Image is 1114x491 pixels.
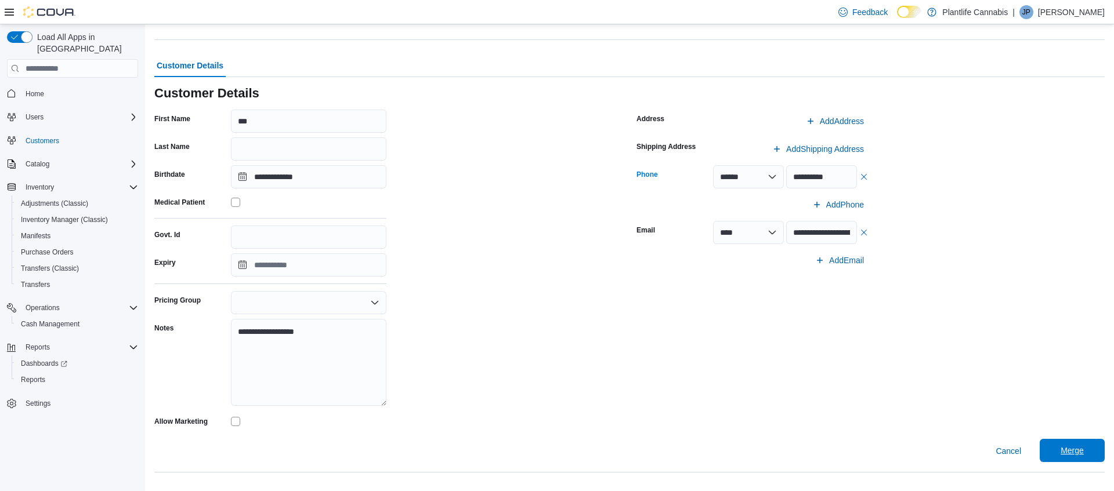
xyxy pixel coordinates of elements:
[16,357,72,370] a: Dashboards
[26,159,49,169] span: Catalog
[1019,5,1033,19] div: Jayden Paul
[786,143,864,155] span: Add Shipping Address
[1038,5,1105,19] p: [PERSON_NAME]
[154,86,259,100] h3: Customer Details
[16,261,84,275] a: Transfers (Classic)
[811,249,869,272] button: AddEmail
[154,323,173,333] label: Notes
[12,212,143,228] button: Inventory Manager (Classic)
[16,373,50,387] a: Reports
[2,132,143,149] button: Customers
[16,245,78,259] a: Purchase Orders
[16,213,138,227] span: Inventory Manager (Classic)
[636,170,658,179] label: Phone
[21,86,138,100] span: Home
[801,110,869,133] button: AddAddress
[16,261,138,275] span: Transfers (Classic)
[21,396,138,410] span: Settings
[154,296,201,305] label: Pricing Group
[21,340,138,354] span: Reports
[21,134,64,148] a: Customers
[231,253,386,277] input: Press the down key to open a popover containing a calendar.
[21,157,138,171] span: Catalog
[991,439,1026,463] button: Cancel
[21,301,64,315] button: Operations
[826,199,864,210] span: Add Phone
[12,195,143,212] button: Adjustments (Classic)
[21,340,55,354] button: Reports
[26,136,59,146] span: Customers
[26,183,54,192] span: Inventory
[2,395,143,412] button: Settings
[154,230,180,239] label: Govt. Id
[32,31,138,54] span: Load All Apps in [GEOGRAPHIC_DATA]
[26,303,60,312] span: Operations
[16,373,138,387] span: Reports
[16,197,138,210] span: Adjustments (Classic)
[21,359,67,368] span: Dashboards
[21,133,138,148] span: Customers
[26,343,50,352] span: Reports
[16,213,113,227] a: Inventory Manager (Classic)
[370,298,379,307] button: Open list of options
[1012,5,1015,19] p: |
[21,375,45,384] span: Reports
[2,179,143,195] button: Inventory
[2,300,143,316] button: Operations
[21,180,138,194] span: Inventory
[12,244,143,260] button: Purchase Orders
[21,110,138,124] span: Users
[636,114,664,123] label: Address
[154,258,176,267] label: Expiry
[16,197,93,210] a: Adjustments (Classic)
[23,6,75,18] img: Cova
[26,112,44,122] span: Users
[21,180,59,194] button: Inventory
[231,165,386,188] input: Press the down key to open a popover containing a calendar.
[21,199,88,208] span: Adjustments (Classic)
[2,156,143,172] button: Catalog
[21,319,79,329] span: Cash Management
[820,115,864,127] span: Add Address
[16,317,138,331] span: Cash Management
[154,114,190,123] label: First Name
[21,301,138,315] span: Operations
[26,399,50,408] span: Settings
[636,226,655,235] label: Email
[154,198,205,207] label: Medical Patient
[157,54,223,77] span: Customer Details
[16,317,84,331] a: Cash Management
[26,89,44,99] span: Home
[16,357,138,370] span: Dashboards
[2,109,143,125] button: Users
[154,170,185,179] label: Birthdate
[12,228,143,244] button: Manifests
[897,6,921,18] input: Dark Mode
[21,87,49,101] a: Home
[21,397,55,410] a: Settings
[21,231,50,241] span: Manifests
[12,260,143,277] button: Transfers (Classic)
[834,1,892,24] a: Feedback
[7,80,138,442] nav: Complex example
[21,248,74,257] span: Purchase Orders
[21,215,108,224] span: Inventory Manager (Classic)
[16,229,55,243] a: Manifests
[12,277,143,293] button: Transfers
[16,278,138,292] span: Transfers
[16,278,55,292] a: Transfers
[636,142,696,151] label: Shipping Address
[154,142,190,151] label: Last Name
[829,254,864,266] span: Add Email
[768,137,869,161] button: AddShipping Address
[1040,439,1105,462] button: Merge
[1022,5,1030,19] span: JP
[12,316,143,332] button: Cash Management
[21,280,50,289] span: Transfers
[21,264,79,273] span: Transfers (Classic)
[897,18,898,19] span: Dark Mode
[808,193,869,216] button: AddPhone
[16,245,138,259] span: Purchase Orders
[2,339,143,355] button: Reports
[942,5,1008,19] p: Plantlife Cannabis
